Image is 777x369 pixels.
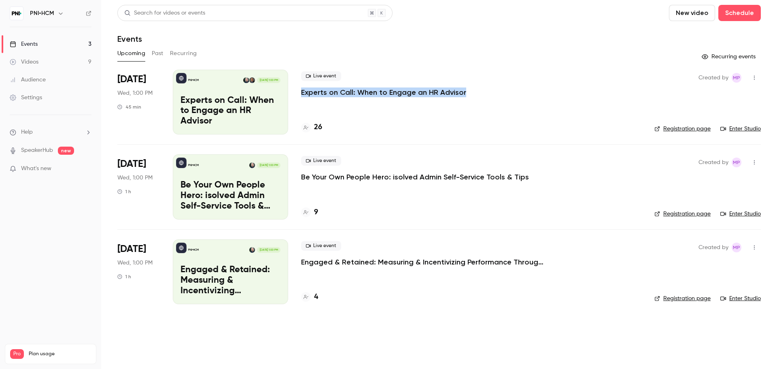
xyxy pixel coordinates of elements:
a: Registration page [654,294,711,303]
p: PNI•HCM [188,163,199,167]
iframe: Noticeable Trigger [82,165,91,173]
h1: Events [117,34,142,44]
div: 45 min [117,104,141,110]
button: Upcoming [117,47,145,60]
button: Schedule [718,5,761,21]
a: Be Your Own People Hero: isolved Admin Self-Service Tools & TipsPNI•HCMAmy Miller[DATE] 1:00 PMBe... [173,154,288,219]
button: Recurring [170,47,197,60]
div: Sep 17 Wed, 1:00 PM (America/New York) [117,70,160,134]
div: Settings [10,94,42,102]
p: Be Your Own People Hero: isolved Admin Self-Service Tools & Tips [180,180,280,211]
div: Oct 15 Wed, 1:00 PM (America/New York) [117,154,160,219]
p: Experts on Call: When to Engage an HR Advisor [180,96,280,127]
a: 9 [301,207,318,218]
a: Enter Studio [720,294,761,303]
h4: 9 [314,207,318,218]
span: Live event [301,71,341,81]
span: Melissa Pisarski [732,158,741,167]
span: [DATE] [117,243,146,256]
span: Melissa Pisarski [732,73,741,83]
span: What's new [21,164,51,173]
a: Enter Studio [720,125,761,133]
span: [DATE] [117,158,146,171]
a: Engaged & Retained: Measuring & Incentivizing Performance Through EngagementPNI•HCMAmy Miller[DAT... [173,239,288,304]
a: Enter Studio [720,210,761,218]
h4: 4 [314,292,318,303]
span: MP [733,158,740,167]
button: Past [152,47,163,60]
span: [DATE] 1:00 PM [257,247,280,253]
div: Audience [10,76,46,84]
div: Videos [10,58,38,66]
span: new [58,147,74,155]
div: 1 h [117,273,131,280]
span: Help [21,128,33,137]
div: Nov 12 Wed, 1:00 PM (America/New York) [117,239,160,304]
img: Amy Miller [243,77,249,83]
a: Be Your Own People Hero: isolved Admin Self-Service Tools & Tips [301,172,529,182]
span: Created by [698,73,728,83]
div: Search for videos or events [124,9,205,17]
span: Created by [698,158,728,167]
div: Events [10,40,38,48]
span: Plan usage [29,351,91,357]
span: [DATE] 1:00 PM [257,162,280,168]
button: Recurring events [698,50,761,63]
a: SpeakerHub [21,146,53,155]
p: PNI•HCM [188,248,199,252]
span: MP [733,73,740,83]
span: [DATE] [117,73,146,86]
a: Experts on Call: When to Engage an HR AdvisorPNI•HCMKyle WadeAmy Miller[DATE] 1:00 PMExperts on C... [173,70,288,134]
a: 4 [301,292,318,303]
span: Wed, 1:00 PM [117,89,153,97]
img: Amy Miller [249,162,255,168]
a: Registration page [654,125,711,133]
span: [DATE] 1:00 PM [257,77,280,83]
img: Amy Miller [249,247,255,253]
img: Kyle Wade [249,77,255,83]
li: help-dropdown-opener [10,128,91,137]
span: MP [733,243,740,252]
span: Created by [698,243,728,252]
span: Melissa Pisarski [732,243,741,252]
a: Registration page [654,210,711,218]
a: Engaged & Retained: Measuring & Incentivizing Performance Through Engagement [301,257,544,267]
span: Pro [10,349,24,359]
span: Live event [301,241,341,251]
a: Experts on Call: When to Engage an HR Advisor [301,87,466,97]
div: 1 h [117,188,131,195]
a: 26 [301,122,322,133]
button: New video [669,5,715,21]
span: Live event [301,156,341,166]
h4: 26 [314,122,322,133]
span: Wed, 1:00 PM [117,174,153,182]
p: PNI•HCM [188,78,199,82]
p: Engaged & Retained: Measuring & Incentivizing Performance Through Engagement [180,265,280,296]
img: PNI•HCM [10,7,23,20]
h6: PNI•HCM [30,9,54,17]
span: Wed, 1:00 PM [117,259,153,267]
